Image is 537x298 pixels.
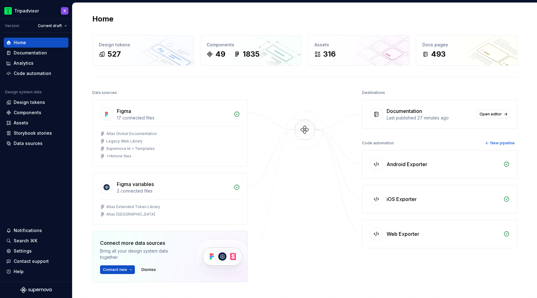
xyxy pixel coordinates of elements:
[5,90,42,95] div: Design system data
[243,49,259,59] div: 1835
[106,139,143,144] div: Legacy Web Library
[4,97,68,107] a: Design tokens
[4,118,68,128] a: Assets
[99,42,187,48] div: Design tokens
[4,108,68,118] a: Components
[100,248,184,260] div: Bring all your design system data together.
[4,138,68,148] a: Data sources
[92,35,194,66] a: Design tokens527
[117,188,230,194] div: 2 connected files
[14,99,45,105] div: Design tokens
[323,49,336,59] div: 316
[64,8,66,13] div: K
[14,40,26,46] div: Home
[5,23,19,28] div: Version
[106,204,160,209] div: Atlas Extended Token Library
[387,107,422,115] div: Documentation
[4,38,68,48] a: Home
[200,35,302,66] a: Components491835
[215,49,225,59] div: 49
[431,49,446,59] div: 493
[4,58,68,68] a: Analytics
[14,268,24,275] div: Help
[117,115,230,121] div: 17 connected files
[4,48,68,58] a: Documentation
[14,258,49,264] div: Contact support
[480,112,502,117] span: Open editor
[100,265,135,274] button: Connect new
[4,128,68,138] a: Storybook stories
[4,267,68,277] button: Help
[416,35,517,66] a: Docs pages493
[106,154,131,159] div: + 14 more files
[4,7,12,15] img: 0ed0e8b8-9446-497d-bad0-376821b19aa5.png
[1,4,71,17] button: TripadvisorK
[117,107,131,115] div: Figma
[117,180,154,188] div: Figma variables
[490,141,515,146] span: New pipeline
[35,21,70,30] button: Current draft
[14,8,39,14] div: Tripadvisor
[14,238,37,244] div: Search ⌘K
[387,161,427,168] div: Android Exporter
[38,23,62,28] span: Current draft
[100,239,184,247] div: Connect more data sources
[387,195,417,203] div: iOS Exporter
[108,49,121,59] div: 527
[14,70,51,77] div: Code automation
[92,173,248,225] a: Figma variables2 connected filesAtlas Extended Token LibraryAtlas [GEOGRAPHIC_DATA]
[4,68,68,78] a: Code automation
[4,246,68,256] a: Settings
[14,50,47,56] div: Documentation
[14,130,52,136] div: Storybook stories
[308,35,410,66] a: Assets316
[14,140,43,147] div: Data sources
[422,42,511,48] div: Docs pages
[14,60,34,66] div: Analytics
[387,115,473,121] div: Last published 27 minutes ago
[92,14,113,24] h2: Home
[92,88,117,97] div: Data sources
[362,88,385,97] div: Destinations
[106,212,155,217] div: Atlas [GEOGRAPHIC_DATA]
[139,265,159,274] button: Dismiss
[4,236,68,246] button: Search ⌘K
[4,256,68,266] button: Contact support
[106,146,155,151] div: Supernova IA + Templates
[14,248,32,254] div: Settings
[387,230,419,238] div: Web Exporter
[14,109,41,116] div: Components
[4,226,68,235] button: Notifications
[314,42,403,48] div: Assets
[483,139,517,147] button: New pipeline
[207,42,295,48] div: Components
[92,100,248,166] a: Figma17 connected filesAtlas Global DocumentationLegacy Web LibrarySupernova IA + Templates+14mor...
[477,110,510,119] a: Open editor
[106,131,157,136] div: Atlas Global Documentation
[362,139,394,147] div: Code automation
[141,267,156,272] span: Dismiss
[103,267,127,272] span: Connect new
[14,120,28,126] div: Assets
[14,227,42,234] div: Notifications
[21,287,52,293] svg: Supernova Logo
